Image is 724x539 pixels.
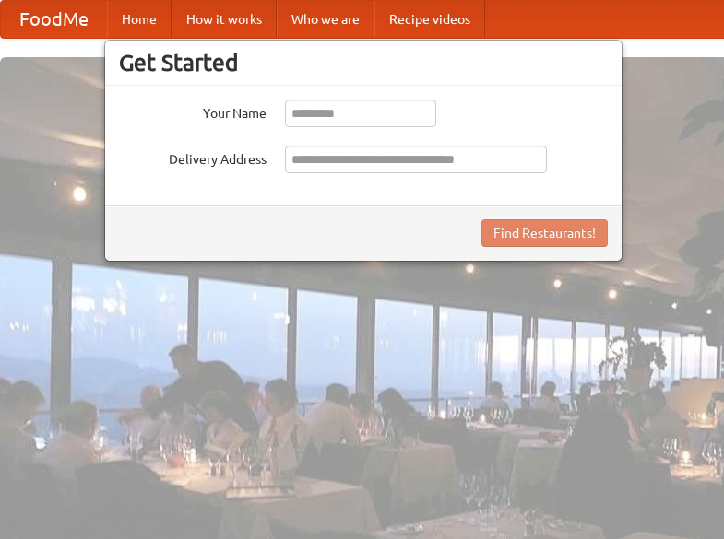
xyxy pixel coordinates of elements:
[107,1,172,38] a: Home
[277,1,374,38] a: Who we are
[119,146,267,169] label: Delivery Address
[119,49,608,76] h3: Get Started
[374,1,485,38] a: Recipe videos
[119,100,267,123] label: Your Name
[1,1,107,38] a: FoodMe
[481,219,608,247] button: Find Restaurants!
[172,1,277,38] a: How it works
